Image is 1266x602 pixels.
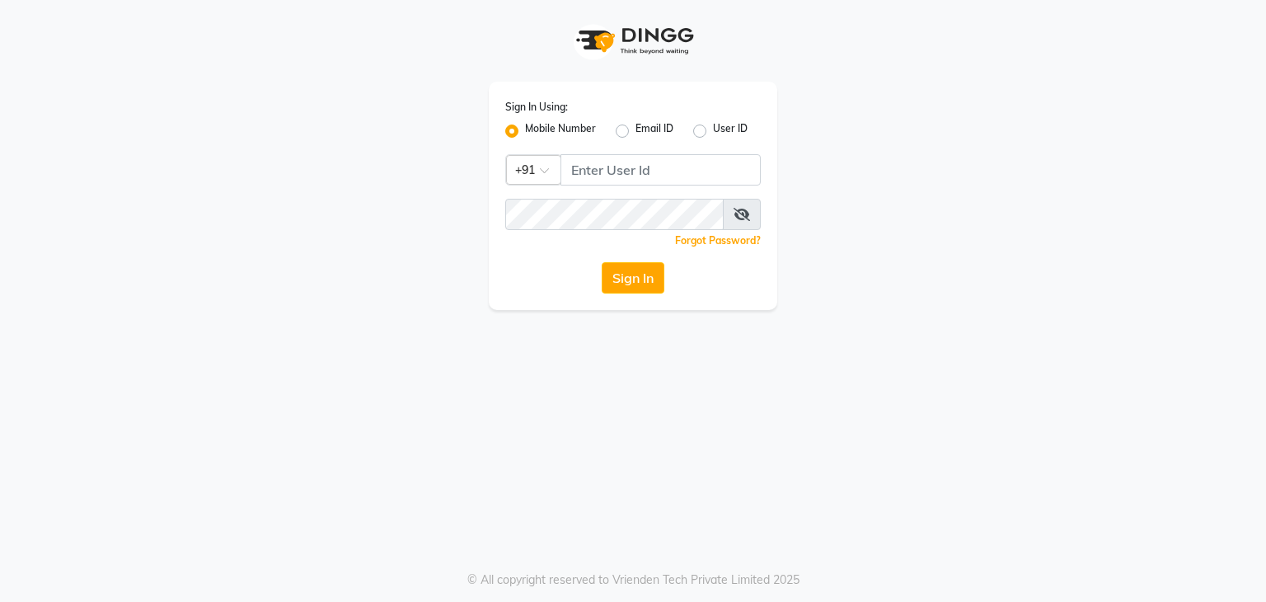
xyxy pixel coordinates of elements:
[675,234,761,247] a: Forgot Password?
[567,16,699,65] img: logo1.svg
[713,121,748,141] label: User ID
[602,262,664,294] button: Sign In
[505,100,568,115] label: Sign In Using:
[560,154,761,186] input: Username
[525,121,596,141] label: Mobile Number
[505,199,724,230] input: Username
[635,121,673,141] label: Email ID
